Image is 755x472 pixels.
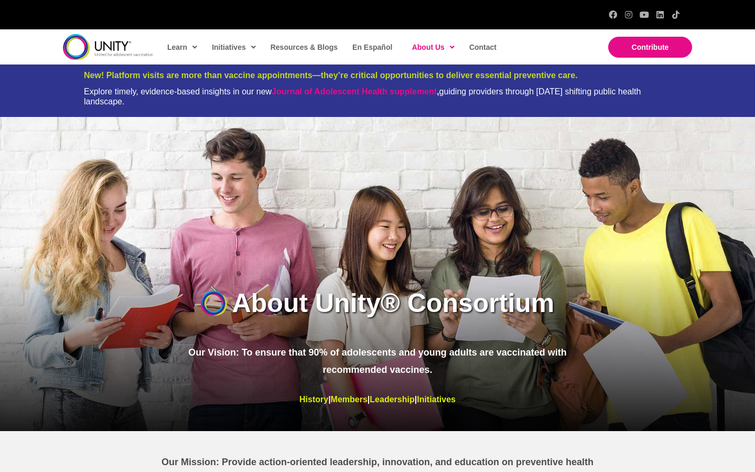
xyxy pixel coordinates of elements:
p: | | | [180,392,575,407]
a: TikTok [672,10,680,19]
a: En Español [347,35,396,59]
a: Initiatives [417,395,456,404]
a: Contribute [608,37,692,58]
a: About Us [407,35,459,59]
img: UnityIcon-new [201,291,227,316]
p: Our Vision: To ensure that 90% of adolescents and young adults are vaccinated with recommended va... [180,344,575,379]
span: Resources & Blogs [271,43,338,51]
a: Members [331,395,368,404]
span: Initiatives [212,39,256,55]
a: Journal of Adolescent Health supplement [272,87,437,96]
img: unity-logo-dark [63,34,153,60]
span: New! Platform visits are more than vaccine appointments—they’re critical opportunities to deliver... [84,71,578,80]
div: Explore timely, evidence-based insights in our new guiding providers through [DATE] shifting publ... [84,87,671,106]
a: Resources & Blogs [265,35,342,59]
a: Facebook [609,10,617,19]
h1: About Unity® Consortium [232,285,555,321]
span: About Us [412,39,455,55]
span: Learn [167,39,197,55]
span: Contact [469,43,497,51]
a: Leadership [370,395,414,404]
strong: , [272,87,439,96]
a: History [299,395,328,404]
a: Instagram [624,10,633,19]
a: LinkedIn [656,10,664,19]
span: En Español [352,43,392,51]
span: Contribute [632,43,669,51]
a: Contact [464,35,501,59]
a: YouTube [640,10,649,19]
